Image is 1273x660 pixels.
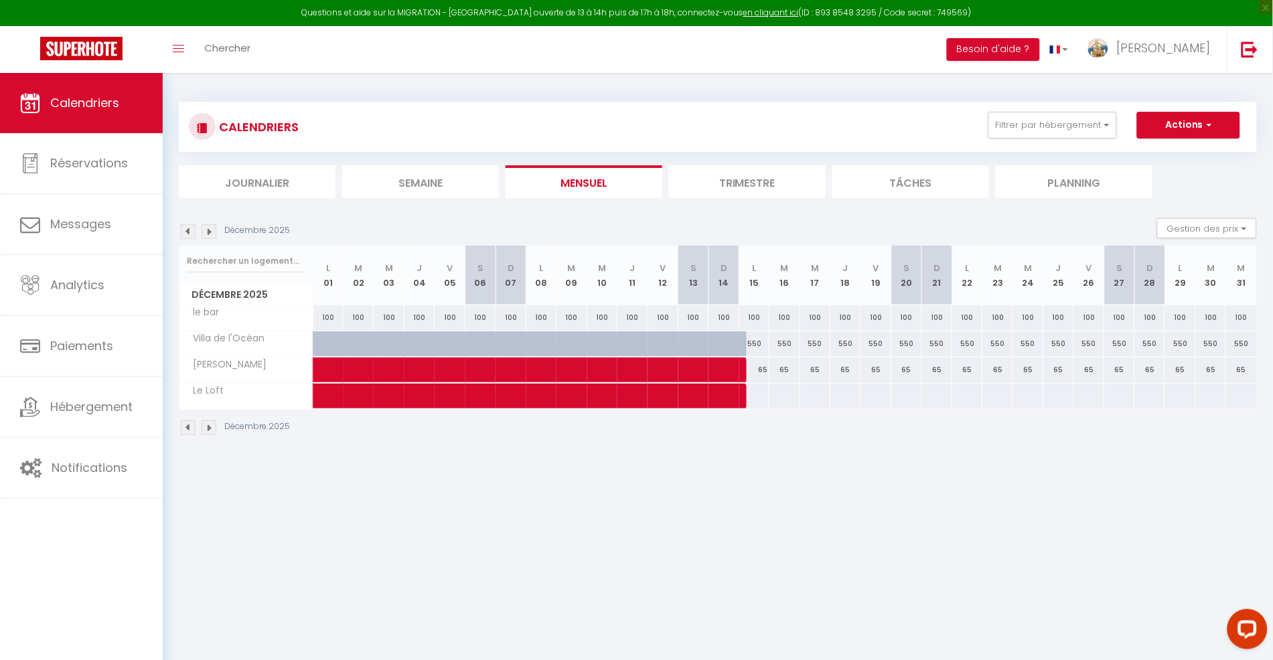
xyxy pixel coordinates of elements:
abbr: L [539,262,543,274]
abbr: L [966,262,970,274]
span: Le Loft [181,384,232,398]
div: 65 [1104,357,1134,382]
th: 20 [891,246,921,305]
img: Super Booking [40,37,123,60]
th: 07 [496,246,526,305]
abbr: V [1086,262,1092,274]
div: 65 [891,357,921,382]
th: 23 [982,246,1013,305]
div: 100 [891,305,921,330]
th: 18 [830,246,860,305]
div: 550 [1043,331,1073,356]
iframe: LiveChat chat widget [1217,604,1273,660]
div: 550 [1226,331,1257,356]
th: 30 [1196,246,1226,305]
div: 100 [404,305,435,330]
div: 100 [1226,305,1257,330]
p: Décembre 2025 [224,420,290,433]
div: 65 [1043,357,1073,382]
th: 21 [922,246,952,305]
img: ... [1088,38,1108,58]
abbr: M [355,262,363,274]
abbr: M [598,262,606,274]
th: 19 [861,246,891,305]
th: 05 [435,246,465,305]
span: Messages [50,216,111,232]
div: 100 [526,305,556,330]
span: Hébergement [50,398,133,415]
abbr: J [630,262,635,274]
button: Filtrer par hébergement [988,112,1117,139]
div: 65 [922,357,952,382]
div: 65 [1165,357,1195,382]
abbr: J [1056,262,1061,274]
abbr: D [1146,262,1153,274]
abbr: V [447,262,453,274]
th: 06 [465,246,496,305]
div: 65 [982,357,1013,382]
div: 100 [465,305,496,330]
div: 65 [1074,357,1104,382]
th: 12 [648,246,678,305]
th: 15 [739,246,769,305]
th: 02 [344,246,374,305]
abbr: M [1207,262,1215,274]
abbr: M [781,262,789,274]
p: Décembre 2025 [224,224,290,237]
th: 03 [374,246,404,305]
abbr: V [660,262,666,274]
div: 550 [1074,331,1104,356]
th: 01 [313,246,344,305]
button: Gestion des prix [1157,218,1257,238]
abbr: M [1238,262,1246,274]
li: Mensuel [506,165,662,198]
span: Chercher [204,41,250,55]
div: 65 [800,357,830,382]
abbr: D [933,262,940,274]
abbr: M [385,262,393,274]
div: 100 [739,305,769,330]
div: 100 [1104,305,1134,330]
div: 65 [1226,357,1257,382]
div: 550 [1104,331,1134,356]
div: 100 [678,305,708,330]
abbr: D [508,262,514,274]
span: Calendriers [50,94,119,111]
button: Actions [1137,112,1240,139]
div: 100 [1074,305,1104,330]
span: Décembre 2025 [179,285,313,305]
span: [PERSON_NAME] [181,357,271,372]
div: 65 [952,357,982,382]
div: 550 [922,331,952,356]
div: 100 [708,305,739,330]
span: le bar [181,305,232,320]
div: 100 [1165,305,1195,330]
th: 28 [1135,246,1165,305]
div: 100 [982,305,1013,330]
div: 550 [800,331,830,356]
th: 31 [1226,246,1257,305]
div: 550 [830,331,860,356]
abbr: V [873,262,879,274]
div: 100 [769,305,800,330]
th: 22 [952,246,982,305]
div: 550 [952,331,982,356]
div: 100 [374,305,404,330]
abbr: M [994,262,1002,274]
div: 100 [861,305,891,330]
th: 14 [708,246,739,305]
div: 100 [952,305,982,330]
div: 550 [739,331,769,356]
a: en cliquant ici [743,7,799,18]
abbr: S [690,262,696,274]
div: 550 [769,331,800,356]
li: Semaine [342,165,499,198]
abbr: L [326,262,330,274]
div: 100 [313,305,344,330]
div: 65 [769,357,800,382]
span: Notifications [52,459,127,476]
th: 24 [1013,246,1043,305]
th: 25 [1043,246,1073,305]
div: 550 [982,331,1013,356]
